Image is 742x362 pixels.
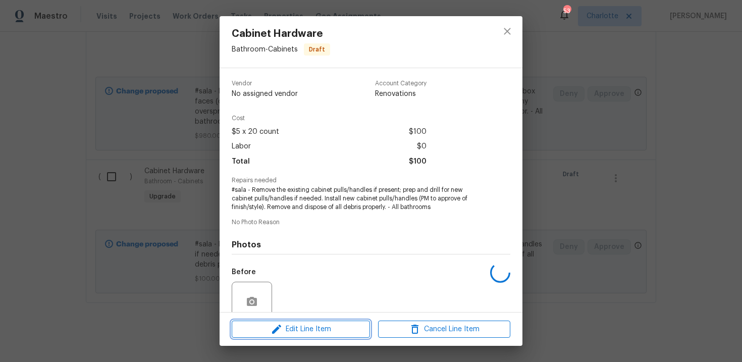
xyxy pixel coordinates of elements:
[305,44,329,55] span: Draft
[375,80,427,87] span: Account Category
[232,139,251,154] span: Labor
[232,186,483,211] span: #sala - Remove the existing cabinet pulls/handles if present; prep and drill for new cabinet pull...
[495,19,519,43] button: close
[235,323,367,336] span: Edit Line Item
[232,46,298,53] span: Bathroom - Cabinets
[375,89,427,99] span: Renovations
[232,115,427,122] span: Cost
[232,89,298,99] span: No assigned vendor
[563,6,570,16] div: 53
[232,154,250,169] span: Total
[409,125,427,139] span: $100
[232,28,330,39] span: Cabinet Hardware
[232,125,279,139] span: $5 x 20 count
[232,269,256,276] h5: Before
[232,240,510,250] h4: Photos
[381,323,507,336] span: Cancel Line Item
[232,219,510,226] span: No Photo Reason
[417,139,427,154] span: $0
[232,177,510,184] span: Repairs needed
[232,321,370,338] button: Edit Line Item
[378,321,510,338] button: Cancel Line Item
[232,80,298,87] span: Vendor
[409,154,427,169] span: $100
